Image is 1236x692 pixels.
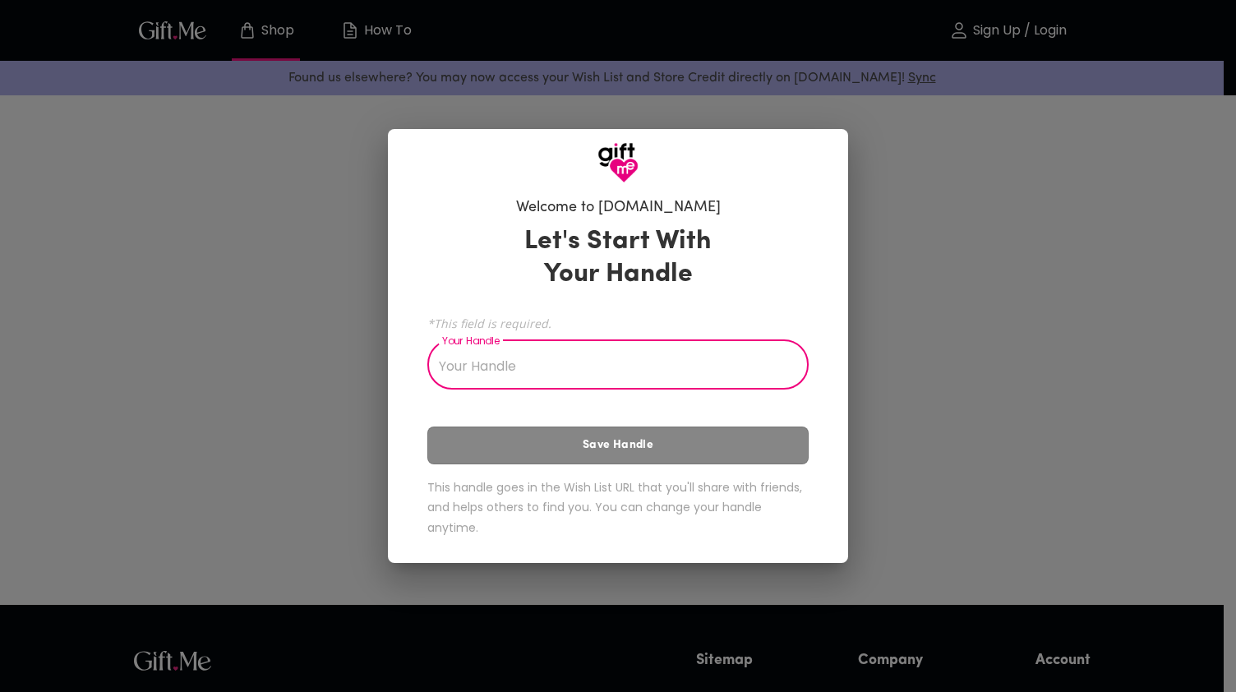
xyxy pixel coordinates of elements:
img: GiftMe Logo [597,142,639,183]
span: *This field is required. [427,316,809,331]
h3: Let's Start With Your Handle [504,225,732,291]
input: Your Handle [427,344,791,390]
h6: This handle goes in the Wish List URL that you'll share with friends, and helps others to find yo... [427,477,809,538]
h6: Welcome to [DOMAIN_NAME] [516,198,721,218]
